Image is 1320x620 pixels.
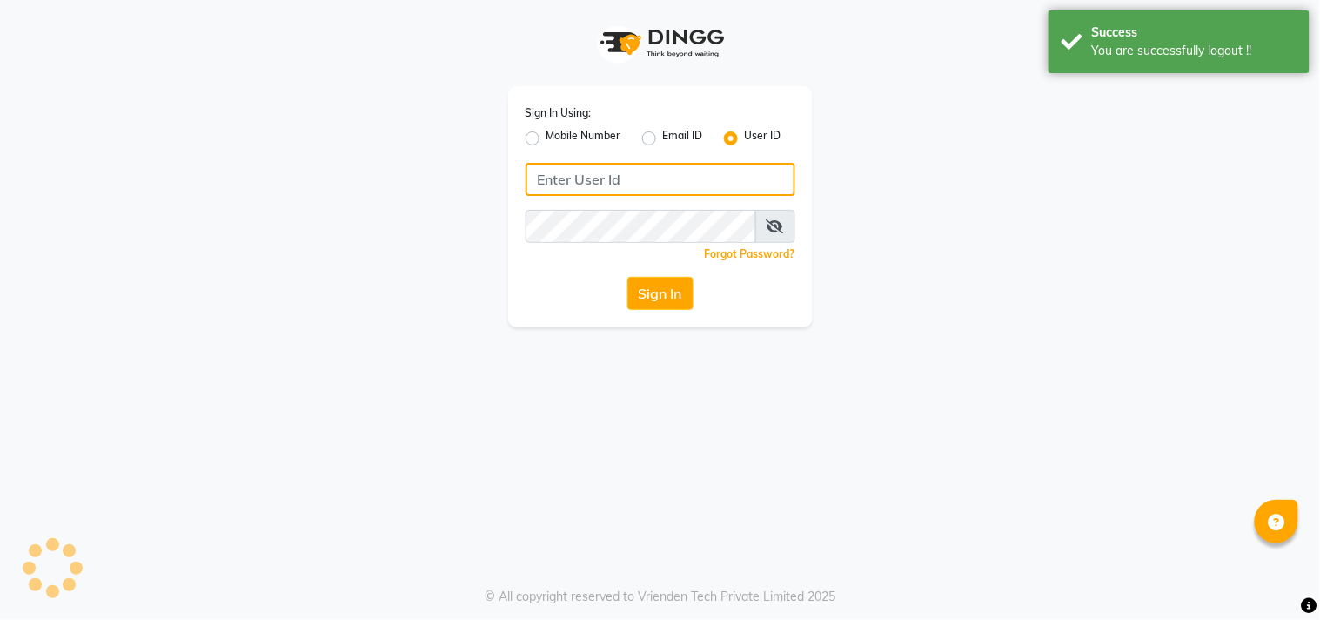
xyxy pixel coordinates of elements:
[745,128,781,149] label: User ID
[526,210,756,243] input: Username
[546,128,621,149] label: Mobile Number
[1092,24,1297,42] div: Success
[1092,42,1297,60] div: You are successfully logout !!
[663,128,703,149] label: Email ID
[627,277,694,310] button: Sign In
[591,17,730,69] img: logo1.svg
[526,105,592,121] label: Sign In Using:
[705,247,795,260] a: Forgot Password?
[526,163,795,196] input: Username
